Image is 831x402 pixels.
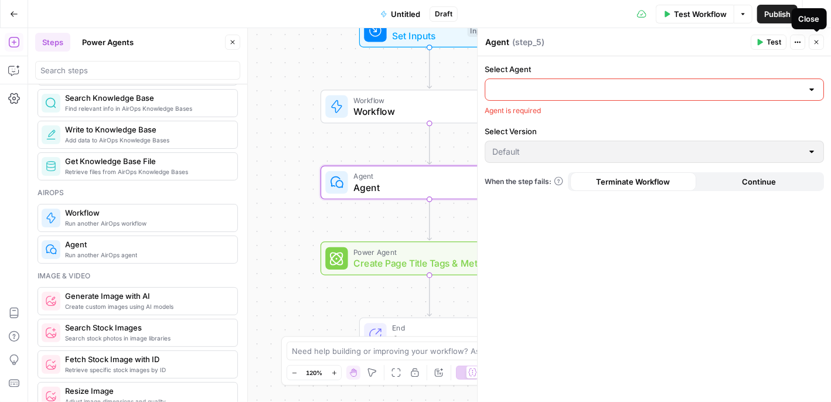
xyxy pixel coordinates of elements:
[764,8,791,20] span: Publish
[35,33,70,52] button: Steps
[65,290,228,302] span: Generate Image with AI
[65,124,228,135] span: Write to Knowledge Base
[392,322,488,333] span: End
[373,5,427,23] button: Untitled
[799,13,820,25] div: Close
[353,94,500,105] span: Workflow
[321,166,539,200] div: AgentAgentStep 5
[65,333,228,343] span: Search stock photos in image libraries
[674,8,727,20] span: Test Workflow
[65,365,228,374] span: Retrieve specific stock images by ID
[353,104,500,118] span: Workflow
[427,123,431,164] g: Edge from step_6 to step_5
[321,13,539,47] div: WorkflowSet InputsInputs
[353,256,499,270] span: Create Page Title Tags & Meta Descriptions - Fork
[392,29,462,43] span: Set Inputs
[65,239,228,250] span: Agent
[597,176,670,188] span: Terminate Workflow
[485,36,509,48] textarea: Agent
[435,9,452,19] span: Draft
[65,92,228,104] span: Search Knowledge Base
[65,302,228,311] span: Create custom images using AI models
[65,135,228,145] span: Add data to AirOps Knowledge Bases
[468,24,493,37] div: Inputs
[427,275,431,316] g: Edge from step_4 to end
[392,332,488,346] span: Output
[353,171,500,182] span: Agent
[321,90,539,124] div: WorkflowWorkflowStep 6
[38,271,238,281] div: Image & video
[485,125,824,137] label: Select Version
[353,247,499,258] span: Power Agent
[353,180,500,195] span: Agent
[65,385,228,397] span: Resize Image
[65,155,228,167] span: Get Knowledge Base File
[391,8,420,20] span: Untitled
[656,5,734,23] button: Test Workflow
[65,353,228,365] span: Fetch Stock Image with ID
[75,33,141,52] button: Power Agents
[38,188,238,198] div: Airops
[65,219,228,228] span: Run another AirOps workflow
[757,5,798,23] button: Publish
[485,176,563,187] a: When the step fails:
[65,167,228,176] span: Retrieve files from AirOps Knowledge Bases
[321,318,539,352] div: EndOutput
[65,207,228,219] span: Workflow
[65,104,228,113] span: Find relevant info in AirOps Knowledge Bases
[485,105,824,116] div: Agent is required
[65,322,228,333] span: Search Stock Images
[306,368,322,377] span: 120%
[40,64,235,76] input: Search steps
[751,35,786,50] button: Test
[492,146,802,158] input: Default
[696,172,822,191] button: Continue
[65,250,228,260] span: Run another AirOps agent
[512,36,544,48] span: ( step_5 )
[485,63,824,75] label: Select Agent
[427,199,431,240] g: Edge from step_5 to step_4
[321,241,539,275] div: Power AgentCreate Page Title Tags & Meta Descriptions - ForkStep 4
[742,176,776,188] span: Continue
[767,37,781,47] span: Test
[427,47,431,88] g: Edge from start to step_6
